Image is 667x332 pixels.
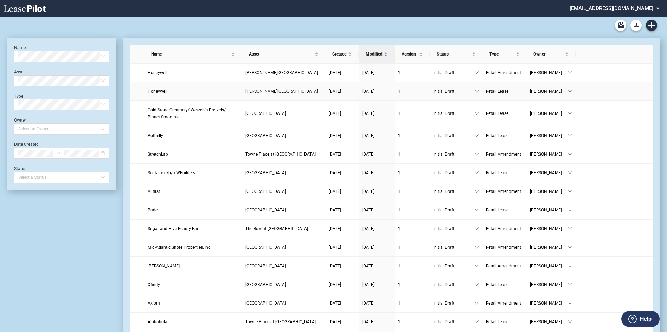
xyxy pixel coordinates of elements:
a: [DATE] [362,151,391,158]
span: down [475,320,479,324]
span: 1 [398,189,400,194]
span: 1 [398,89,400,94]
a: Honeywell [148,69,238,76]
a: 1 [398,188,426,195]
a: [DATE] [329,169,355,176]
a: Retail Amendment [486,300,523,307]
a: [GEOGRAPHIC_DATA] [245,207,322,214]
a: [DATE] [329,110,355,117]
a: [DATE] [329,281,355,288]
a: Sugar and Hive Beauty Bar [148,225,238,232]
a: [DATE] [329,318,355,325]
span: Retail Amendment [486,189,521,194]
span: [DATE] [329,282,341,287]
a: Xfinity [148,281,238,288]
a: Retail Amendment [486,151,523,158]
span: to [56,151,61,156]
span: Herndon Parkway [245,89,318,94]
span: 1 [398,111,400,116]
span: Initial Draft [433,281,475,288]
span: down [475,152,479,156]
a: [DATE] [362,300,391,307]
a: [GEOGRAPHIC_DATA] [245,300,322,307]
span: Initial Draft [433,207,475,214]
th: Type [482,45,526,64]
md-menu: Download Blank Form List [628,20,644,31]
span: [DATE] [329,133,341,138]
span: down [568,320,572,324]
span: Initial Draft [433,110,475,117]
span: [DATE] [329,111,341,116]
a: Retail Lease [486,281,523,288]
span: [PERSON_NAME] [530,188,568,195]
a: Towne Place at [GEOGRAPHIC_DATA] [245,151,322,158]
span: Retail Amendment [486,70,521,75]
a: Retail Amendment [486,244,523,251]
span: Solitaire d/b/a WBuilders [148,170,195,175]
a: Padel [148,207,238,214]
span: [PERSON_NAME] [530,151,568,158]
th: Modified [359,45,395,64]
span: Retail Lease [486,282,508,287]
th: Version [395,45,430,64]
span: [DATE] [329,152,341,157]
span: Dumbarton Square [245,245,286,250]
span: 1 [398,301,400,306]
span: [PERSON_NAME] [530,318,568,325]
span: Axiom [148,301,160,306]
a: 1 [398,318,426,325]
span: [DATE] [362,189,374,194]
span: [PERSON_NAME] [530,110,568,117]
span: Yorktowne Plaza [245,133,286,138]
span: Version [402,51,418,58]
a: Honeywell [148,88,238,95]
span: [PERSON_NAME] [530,207,568,214]
span: Herndon Parkway [245,70,318,75]
span: [DATE] [362,263,374,268]
a: Solitaire d/b/a WBuilders [148,169,238,176]
span: down [475,89,479,93]
span: Initial Draft [433,169,475,176]
a: [GEOGRAPHIC_DATA] [245,244,322,251]
span: down [568,245,572,249]
a: 1 [398,207,426,214]
span: [DATE] [329,170,341,175]
th: Created [325,45,359,64]
a: Retail Amendment [486,262,523,269]
span: swap-right [56,151,61,156]
span: Pleasant Valley Marketplace [245,301,286,306]
span: Retail Amendment [486,152,521,157]
span: 1 [398,245,400,250]
span: Commerce Centre [245,189,286,194]
a: [DATE] [362,169,391,176]
span: Retail Amendment [486,263,521,268]
a: [DATE] [362,110,391,117]
span: Towne Place at Greenbrier [245,152,316,157]
span: Created [332,51,347,58]
span: [DATE] [362,152,374,157]
span: 1 [398,282,400,287]
a: Retail Amendment [486,188,523,195]
a: [DATE] [362,69,391,76]
span: Commerce Centre [245,208,286,213]
a: 1 [398,281,426,288]
span: Status [437,51,470,58]
a: [DATE] [362,225,391,232]
span: Asset [249,51,313,58]
span: [DATE] [362,170,374,175]
th: Asset [242,45,325,64]
label: Owner [14,118,26,123]
span: 1 [398,170,400,175]
label: Status [14,166,26,171]
span: [DATE] [362,208,374,213]
span: Cold Stone Creamery/ Wetzels’s Pretzels/ Planet Smoothie [148,108,226,119]
th: Name [144,45,242,64]
span: 1 [398,208,400,213]
span: [PERSON_NAME] [530,262,568,269]
span: [PERSON_NAME] [530,88,568,95]
span: [DATE] [329,208,341,213]
span: Initial Draft [433,300,475,307]
span: Retail Lease [486,89,508,94]
span: [DATE] [362,111,374,116]
span: 1 [398,133,400,138]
